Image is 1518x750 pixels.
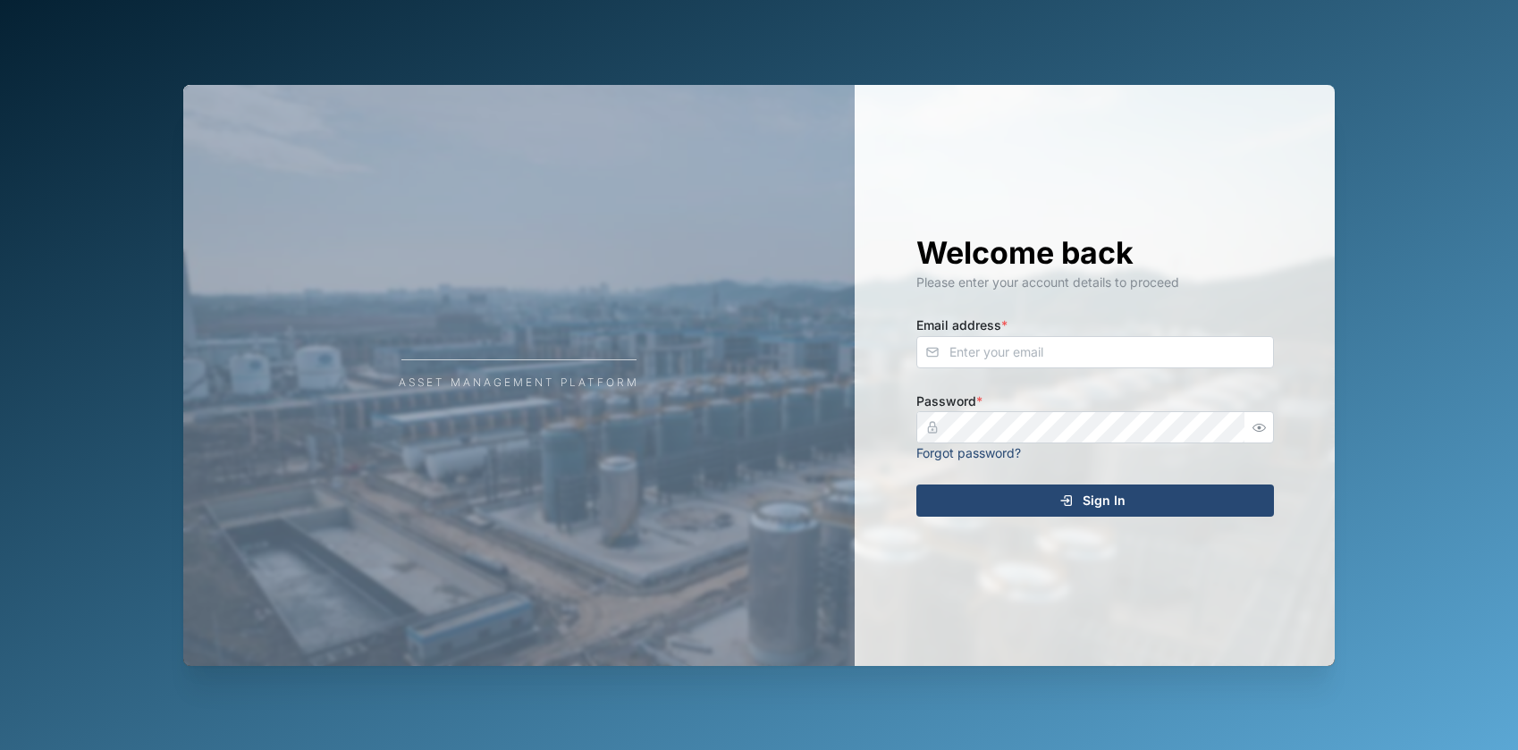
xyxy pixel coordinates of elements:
button: Sign In [916,485,1274,517]
label: Password [916,392,982,411]
label: Email address [916,316,1008,335]
div: Please enter your account details to proceed [916,273,1274,292]
a: Forgot password? [916,445,1021,460]
h1: Welcome back [916,233,1274,273]
input: Enter your email [916,336,1274,368]
span: Sign In [1083,485,1126,516]
div: Asset Management Platform [399,375,639,392]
